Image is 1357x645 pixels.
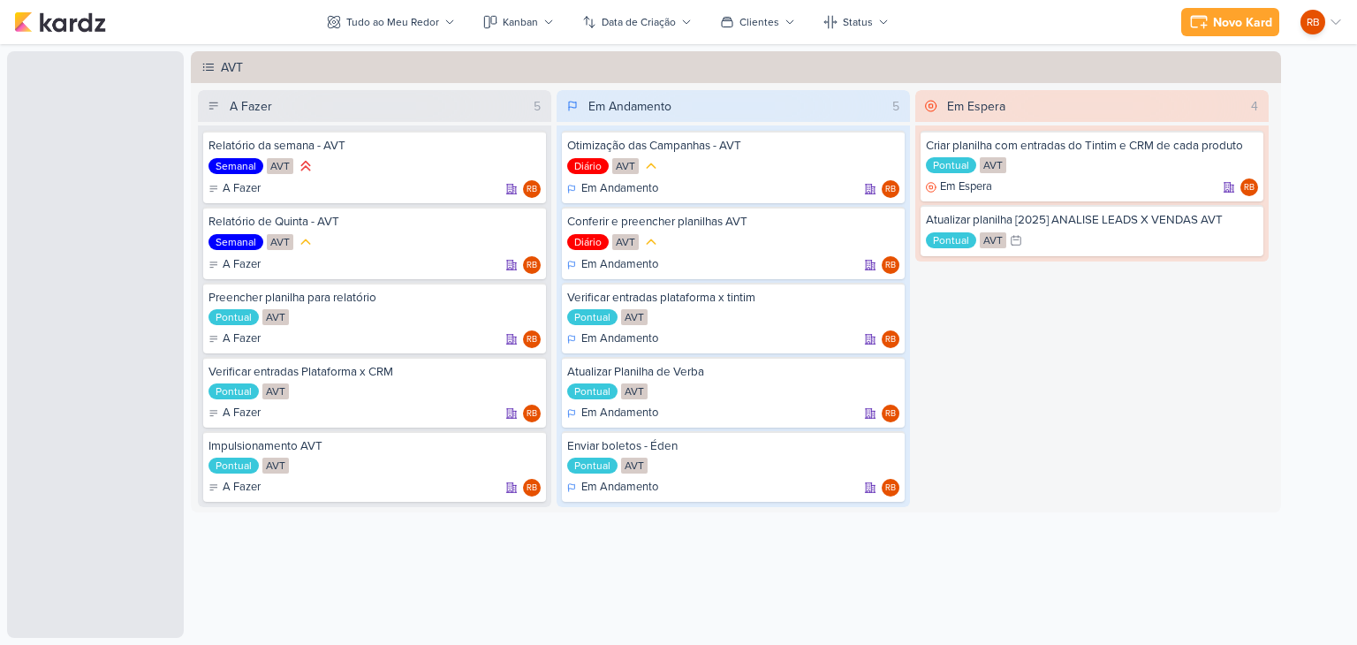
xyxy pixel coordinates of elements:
p: Em Andamento [581,405,658,422]
img: kardz.app [14,11,106,33]
div: AVT [621,383,648,399]
div: Pontual [926,232,976,248]
div: Atualizar Planilha de Verba [567,364,899,380]
div: AVT [262,458,289,474]
div: Rogerio Bispo [882,479,899,497]
div: Responsável: Rogerio Bispo [523,405,541,422]
div: AVT [262,383,289,399]
p: RB [527,262,537,270]
div: Semanal [208,234,263,250]
div: AVT [221,58,1276,77]
div: Diário [567,158,609,174]
div: Responsável: Rogerio Bispo [882,479,899,497]
div: A Fazer [230,97,272,116]
div: Em Andamento [567,405,658,422]
div: Pontual [926,157,976,173]
div: Pontual [567,458,618,474]
div: Rogerio Bispo [1240,178,1258,196]
div: AVT [262,309,289,325]
p: Em Espera [940,178,992,196]
p: RB [527,186,537,194]
div: Responsável: Rogerio Bispo [882,330,899,348]
div: Otimização das Campanhas - AVT [567,138,899,154]
div: A Fazer [208,180,261,198]
div: Rogerio Bispo [523,479,541,497]
div: Rogerio Bispo [882,180,899,198]
div: Pontual [208,309,259,325]
div: A Fazer [208,256,261,274]
div: Responsável: Rogerio Bispo [523,330,541,348]
div: AVT [612,234,639,250]
div: 5 [885,97,906,116]
p: Em Andamento [581,180,658,198]
div: Rogerio Bispo [523,180,541,198]
p: RB [1244,184,1255,193]
div: Verificar entradas plataforma x tintim [567,290,899,306]
div: Rogerio Bispo [523,256,541,274]
div: Novo Kard [1213,13,1272,32]
p: A Fazer [223,405,261,422]
div: Em Espera [926,178,992,196]
div: Rogerio Bispo [523,405,541,422]
div: Diário [567,234,609,250]
div: Conferir e preencher planilhas AVT [567,214,899,230]
div: AVT [612,158,639,174]
p: RB [885,410,896,419]
div: Prioridade Média [642,157,660,175]
p: RB [885,186,896,194]
p: A Fazer [223,180,261,198]
div: Prioridade Média [297,233,315,251]
div: Responsável: Rogerio Bispo [523,256,541,274]
div: Responsável: Rogerio Bispo [523,180,541,198]
div: Semanal [208,158,263,174]
div: Responsável: Rogerio Bispo [882,180,899,198]
div: Rogerio Bispo [523,330,541,348]
div: AVT [980,157,1006,173]
div: Prioridade Alta [297,157,315,175]
div: AVT [621,458,648,474]
p: RB [885,262,896,270]
div: Pontual [208,383,259,399]
div: A Fazer [208,479,261,497]
p: A Fazer [223,330,261,348]
div: A Fazer [208,405,261,422]
div: A Fazer [208,330,261,348]
div: Criar planilha com entradas do Tintim e CRM de cada produto [926,138,1258,154]
div: Impulsionamento AVT [208,438,541,454]
div: Pontual [567,383,618,399]
div: Em Andamento [567,330,658,348]
p: RB [527,484,537,493]
p: A Fazer [223,479,261,497]
div: Atualizar planilha [2025] ANALISE LEADS X VENDAS AVT [926,212,1258,228]
div: 4 [1244,97,1265,116]
div: AVT [621,309,648,325]
div: Rogerio Bispo [882,256,899,274]
div: AVT [267,234,293,250]
div: Preencher planilha para relatório [208,290,541,306]
div: Pontual [208,458,259,474]
button: Novo Kard [1181,8,1279,36]
div: Verificar entradas Plataforma x CRM [208,364,541,380]
p: Em Andamento [581,330,658,348]
div: Relatório de Quinta - AVT [208,214,541,230]
p: RB [1307,14,1320,30]
div: Responsável: Rogerio Bispo [882,405,899,422]
div: Rogerio Bispo [882,330,899,348]
div: Pontual [567,309,618,325]
div: 5 [527,97,548,116]
div: Responsável: Rogerio Bispo [1240,178,1258,196]
div: Prioridade Média [642,233,660,251]
div: Responsável: Rogerio Bispo [523,479,541,497]
div: AVT [267,158,293,174]
p: RB [885,484,896,493]
div: Em Andamento [588,97,671,116]
p: RB [885,336,896,345]
div: AVT [980,232,1006,248]
p: Em Andamento [581,256,658,274]
div: Relatório da semana - AVT [208,138,541,154]
div: Em Espera [947,97,1005,116]
p: A Fazer [223,256,261,274]
div: Responsável: Rogerio Bispo [882,256,899,274]
div: Em Andamento [567,479,658,497]
p: RB [527,336,537,345]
